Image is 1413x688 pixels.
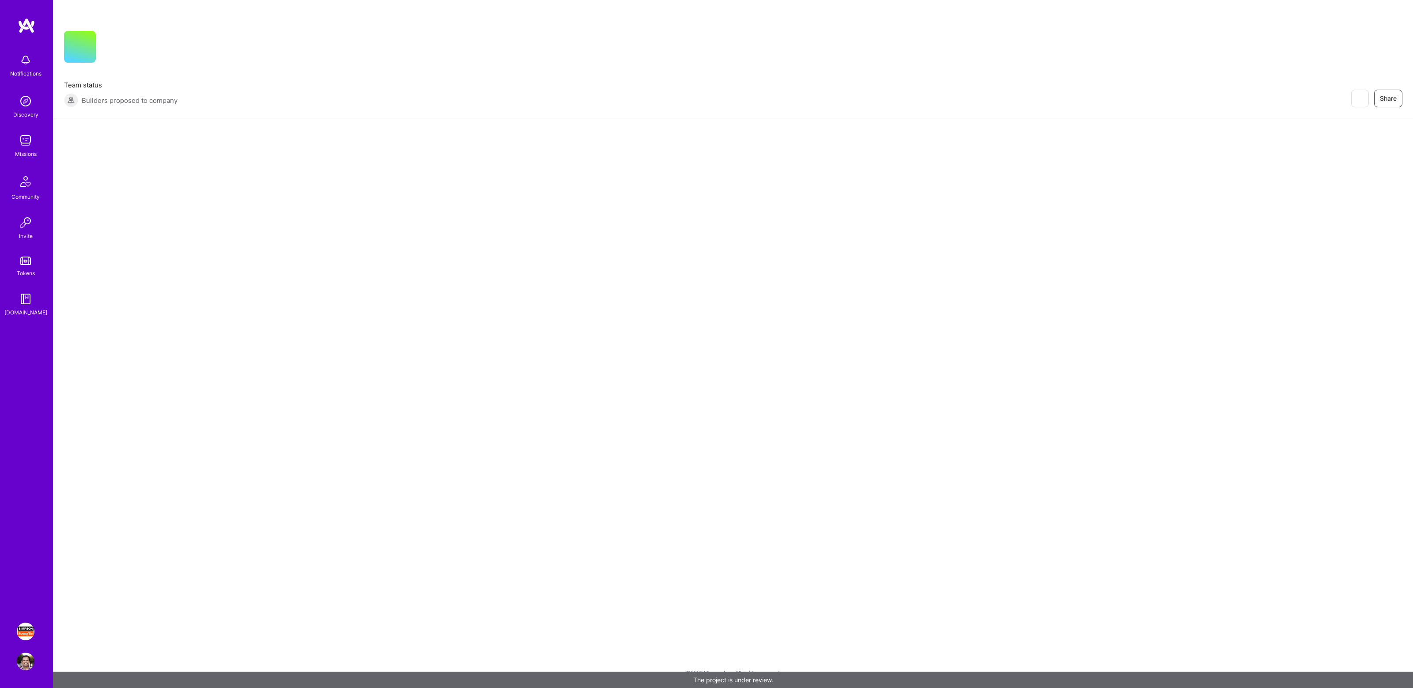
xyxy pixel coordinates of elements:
div: The project is under review. [53,672,1413,688]
div: Notifications [10,69,42,78]
a: Simpson Strong-Tie: Product Manager [15,623,37,640]
img: logo [18,18,35,34]
img: teamwork [17,132,34,149]
img: guide book [17,290,34,308]
span: Builders proposed to company [82,96,178,105]
div: Tokens [17,268,35,278]
div: Invite [19,231,33,241]
img: Simpson Strong-Tie: Product Manager [17,623,34,640]
div: Community [11,192,40,201]
i: icon CompanyGray [106,45,113,52]
a: User Avatar [15,653,37,670]
img: discovery [17,92,34,110]
div: Missions [15,149,37,159]
button: Share [1374,90,1402,107]
span: Share [1380,94,1397,103]
span: Team status [64,80,178,90]
i: icon EyeClosed [1356,95,1363,102]
img: tokens [20,257,31,265]
img: User Avatar [17,653,34,670]
img: bell [17,51,34,69]
div: Discovery [13,110,38,119]
img: Community [15,171,36,192]
img: Invite [17,214,34,231]
div: [DOMAIN_NAME] [4,308,47,317]
img: Builders proposed to company [64,93,78,107]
